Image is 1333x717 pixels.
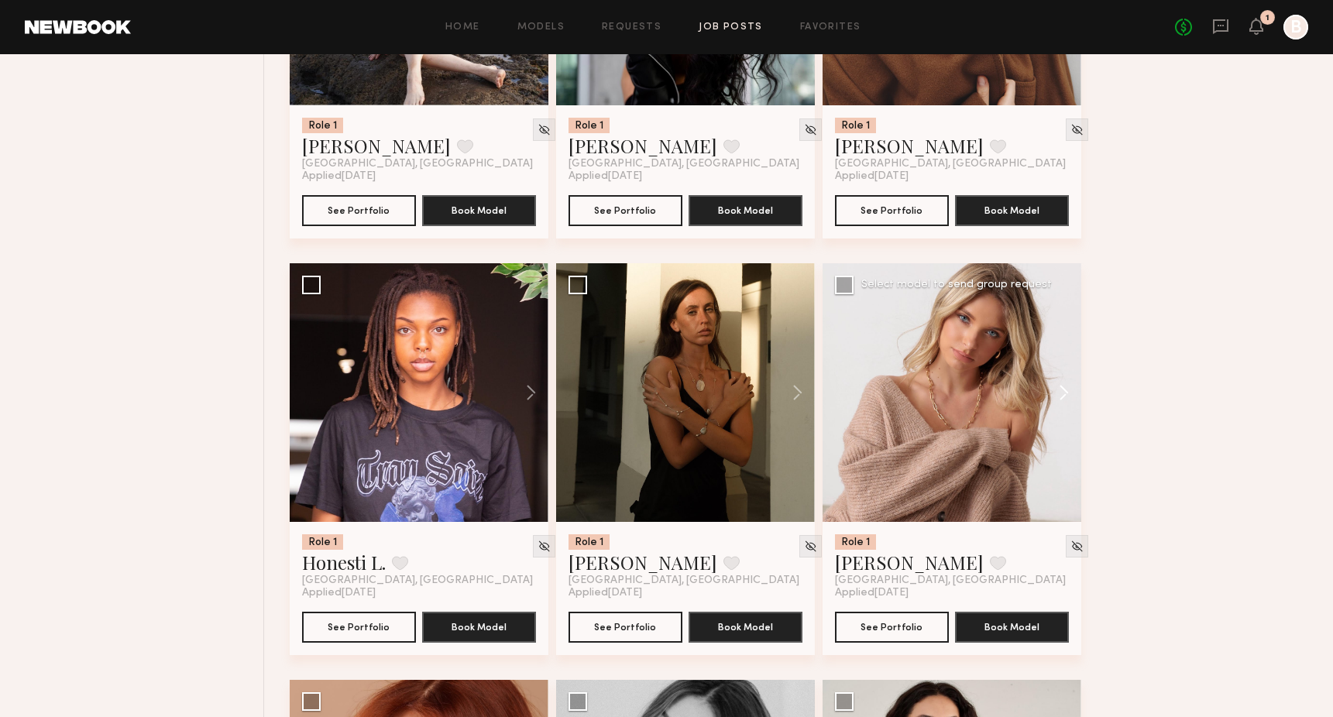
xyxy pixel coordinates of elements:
[835,550,984,575] a: [PERSON_NAME]
[1266,14,1269,22] div: 1
[302,575,533,587] span: [GEOGRAPHIC_DATA], [GEOGRAPHIC_DATA]
[302,158,533,170] span: [GEOGRAPHIC_DATA], [GEOGRAPHIC_DATA]
[835,118,876,133] div: Role 1
[569,575,799,587] span: [GEOGRAPHIC_DATA], [GEOGRAPHIC_DATA]
[955,203,1069,216] a: Book Model
[302,550,386,575] a: Honesti L.
[569,158,799,170] span: [GEOGRAPHIC_DATA], [GEOGRAPHIC_DATA]
[538,540,551,553] img: Unhide Model
[422,195,536,226] button: Book Model
[422,203,536,216] a: Book Model
[835,587,1069,599] div: Applied [DATE]
[1070,123,1084,136] img: Unhide Model
[302,195,416,226] button: See Portfolio
[835,534,876,550] div: Role 1
[835,612,949,643] button: See Portfolio
[955,195,1069,226] button: Book Model
[302,587,536,599] div: Applied [DATE]
[602,22,661,33] a: Requests
[517,22,565,33] a: Models
[689,203,802,216] a: Book Model
[804,540,817,553] img: Unhide Model
[569,118,610,133] div: Role 1
[861,280,1052,290] div: Select model to send group request
[689,195,802,226] button: Book Model
[1070,540,1084,553] img: Unhide Model
[804,123,817,136] img: Unhide Model
[302,534,343,550] div: Role 1
[569,195,682,226] button: See Portfolio
[1283,15,1308,39] a: B
[445,22,480,33] a: Home
[835,575,1066,587] span: [GEOGRAPHIC_DATA], [GEOGRAPHIC_DATA]
[302,118,343,133] div: Role 1
[538,123,551,136] img: Unhide Model
[689,619,802,633] a: Book Model
[569,550,717,575] a: [PERSON_NAME]
[569,612,682,643] button: See Portfolio
[955,612,1069,643] button: Book Model
[569,587,802,599] div: Applied [DATE]
[422,619,536,633] a: Book Model
[569,133,717,158] a: [PERSON_NAME]
[800,22,861,33] a: Favorites
[835,170,1069,183] div: Applied [DATE]
[569,170,802,183] div: Applied [DATE]
[955,619,1069,633] a: Book Model
[835,133,984,158] a: [PERSON_NAME]
[422,612,536,643] button: Book Model
[302,133,451,158] a: [PERSON_NAME]
[689,612,802,643] button: Book Model
[302,170,536,183] div: Applied [DATE]
[835,195,949,226] button: See Portfolio
[835,158,1066,170] span: [GEOGRAPHIC_DATA], [GEOGRAPHIC_DATA]
[569,534,610,550] div: Role 1
[302,612,416,643] button: See Portfolio
[699,22,763,33] a: Job Posts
